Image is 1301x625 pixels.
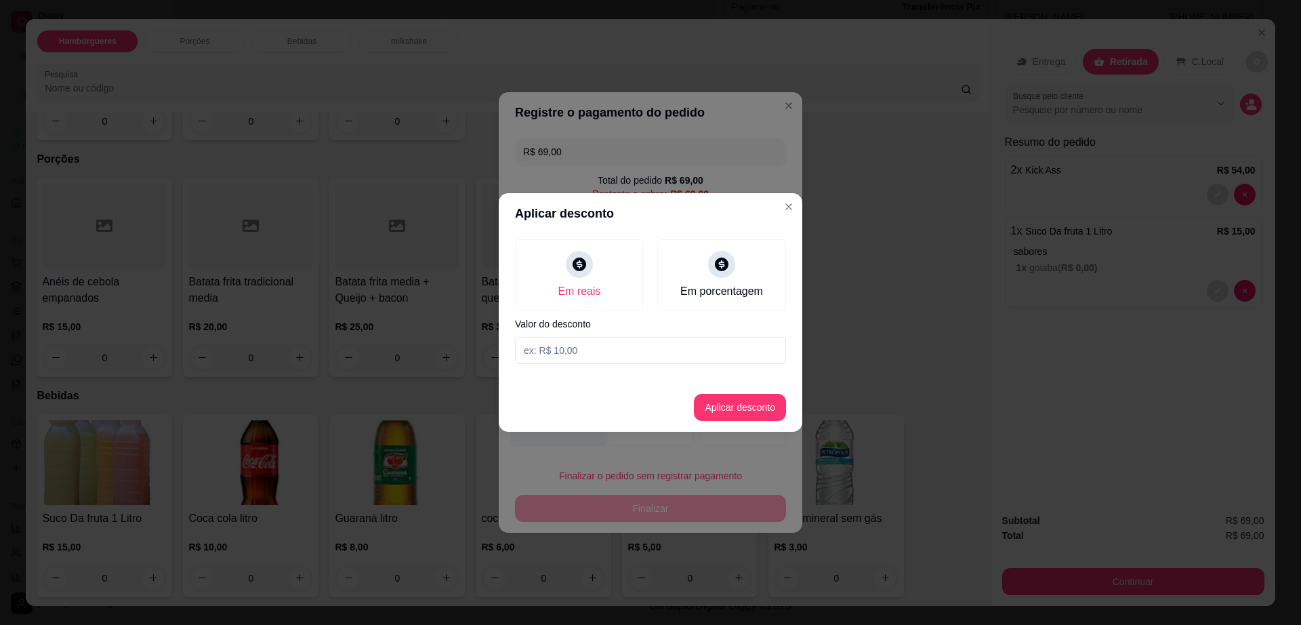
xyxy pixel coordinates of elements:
button: Close [778,196,800,218]
header: Aplicar desconto [499,193,802,234]
label: Valor do desconto [515,319,786,329]
div: Em porcentagem [680,283,763,300]
input: Valor do desconto [515,337,786,364]
button: Aplicar desconto [694,394,786,421]
div: Em reais [558,283,600,300]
